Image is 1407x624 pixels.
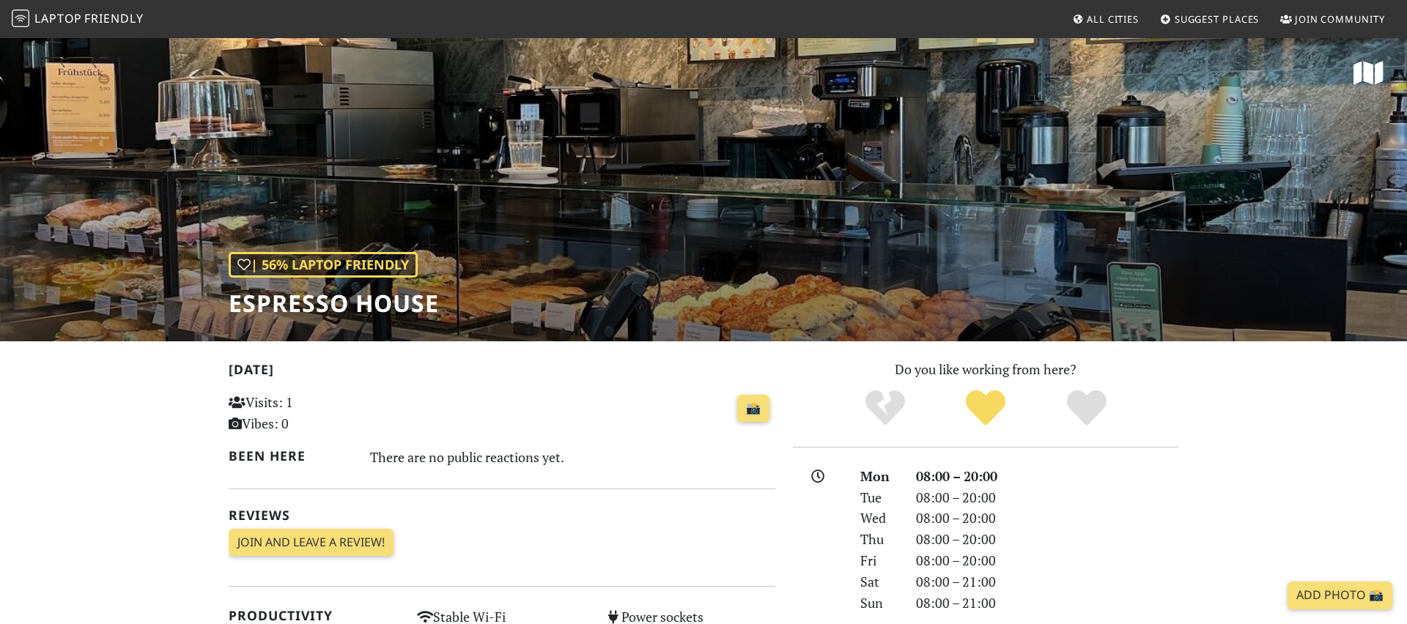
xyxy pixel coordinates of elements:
div: Yes [935,388,1036,428]
a: Suggest Places [1154,6,1266,32]
span: Friendly [84,10,143,26]
div: Definitely! [1036,388,1137,428]
div: Sat [852,571,907,593]
h1: Espresso House [229,289,439,317]
a: Add Photo 📸 [1288,582,1392,609]
a: Join Community [1274,6,1391,32]
div: There are no public reactions yet. [370,445,776,469]
div: Thu [852,529,907,550]
div: 08:00 – 20:00 [907,529,1187,550]
a: 📸 [737,395,769,423]
div: 08:00 – 21:00 [907,571,1187,593]
a: LaptopFriendly LaptopFriendly [12,7,144,32]
h2: Productivity [229,608,399,623]
span: Laptop [34,10,82,26]
span: Join Community [1295,12,1385,26]
h2: Reviews [229,508,775,523]
div: 08:00 – 21:00 [907,593,1187,614]
div: Mon [852,466,907,487]
span: Suggest Places [1175,12,1260,26]
p: Visits: 1 Vibes: 0 [229,392,399,434]
div: No [835,388,936,428]
div: 08:00 – 20:00 [907,466,1187,487]
h2: [DATE] [229,362,775,383]
div: Tue [852,487,907,508]
div: 08:00 – 20:00 [907,487,1187,508]
p: Do you like working from here? [793,359,1178,380]
div: | 56% Laptop Friendly [229,252,418,278]
a: Join and leave a review! [229,529,394,557]
h2: Been here [229,448,352,464]
div: 08:00 – 20:00 [907,550,1187,571]
img: LaptopFriendly [12,10,29,27]
div: Sun [852,593,907,614]
a: All Cities [1066,6,1145,32]
span: All Cities [1087,12,1139,26]
div: Wed [852,508,907,529]
div: Fri [852,550,907,571]
div: 08:00 – 20:00 [907,508,1187,529]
